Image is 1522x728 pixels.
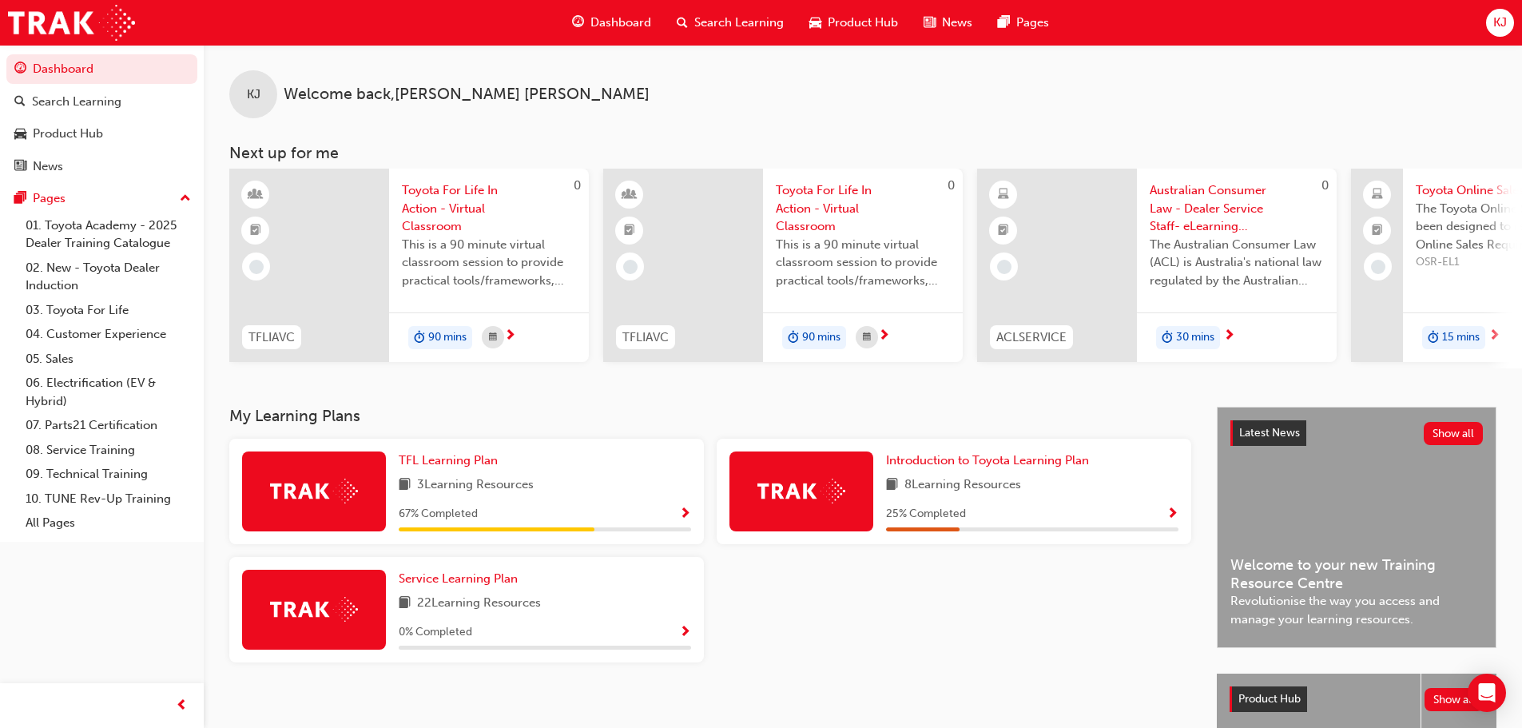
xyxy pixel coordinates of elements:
[6,54,197,84] a: Dashboard
[797,6,911,39] a: car-iconProduct Hub
[1424,422,1484,445] button: Show all
[250,185,261,205] span: learningResourceType_INSTRUCTOR_LED-icon
[623,260,638,274] span: learningRecordVerb_NONE-icon
[1230,556,1483,592] span: Welcome to your new Training Resource Centre
[997,260,1011,274] span: learningRecordVerb_NONE-icon
[270,597,358,622] img: Trak
[19,298,197,323] a: 03. Toyota For Life
[624,185,635,205] span: learningResourceType_INSTRUCTOR_LED-icon
[417,475,534,495] span: 3 Learning Resources
[679,507,691,522] span: Show Progress
[1230,592,1483,628] span: Revolutionise the way you access and manage your learning resources.
[1162,328,1173,348] span: duration-icon
[14,95,26,109] span: search-icon
[904,475,1021,495] span: 8 Learning Resources
[679,623,691,642] button: Show Progress
[1238,692,1301,706] span: Product Hub
[229,169,589,362] a: 0TFLIAVCToyota For Life In Action - Virtual ClassroomThis is a 90 minute virtual classroom sessio...
[204,144,1522,162] h3: Next up for me
[6,51,197,184] button: DashboardSearch LearningProduct HubNews
[1223,329,1235,344] span: next-icon
[886,505,966,523] span: 25 % Completed
[6,184,197,213] button: Pages
[504,329,516,344] span: next-icon
[802,328,840,347] span: 90 mins
[399,452,504,470] a: TFL Learning Plan
[399,571,518,586] span: Service Learning Plan
[1488,329,1500,344] span: next-icon
[8,5,135,41] img: Trak
[1372,221,1383,241] span: booktick-icon
[1217,407,1496,648] a: Latest NewsShow allWelcome to your new Training Resource CentreRevolutionise the way you access a...
[32,93,121,111] div: Search Learning
[998,13,1010,33] span: pages-icon
[284,86,650,104] span: Welcome back , [PERSON_NAME] [PERSON_NAME]
[14,192,26,206] span: pages-icon
[1016,14,1049,32] span: Pages
[417,594,541,614] span: 22 Learning Resources
[998,221,1009,241] span: booktick-icon
[1371,260,1385,274] span: learningRecordVerb_NONE-icon
[776,236,950,290] span: This is a 90 minute virtual classroom session to provide practical tools/frameworks, behaviours a...
[1372,185,1383,205] span: laptop-icon
[942,14,972,32] span: News
[1493,14,1507,32] span: KJ
[559,6,664,39] a: guage-iconDashboard
[1468,674,1506,712] div: Open Intercom Messenger
[1230,686,1484,712] a: Product HubShow all
[677,13,688,33] span: search-icon
[996,328,1067,347] span: ACLSERVICE
[180,189,191,209] span: up-icon
[985,6,1062,39] a: pages-iconPages
[399,475,411,495] span: book-icon
[250,221,261,241] span: booktick-icon
[694,14,784,32] span: Search Learning
[1166,504,1178,524] button: Show Progress
[33,157,63,176] div: News
[14,127,26,141] span: car-icon
[19,371,197,413] a: 06. Electrification (EV & Hybrid)
[590,14,651,32] span: Dashboard
[1150,181,1324,236] span: Australian Consumer Law - Dealer Service Staff- eLearning Module
[19,462,197,487] a: 09. Technical Training
[788,328,799,348] span: duration-icon
[1442,328,1480,347] span: 15 mins
[33,125,103,143] div: Product Hub
[828,14,898,32] span: Product Hub
[19,256,197,298] a: 02. New - Toyota Dealer Induction
[863,328,871,348] span: calendar-icon
[1428,328,1439,348] span: duration-icon
[399,594,411,614] span: book-icon
[402,181,576,236] span: Toyota For Life In Action - Virtual Classroom
[19,413,197,438] a: 07. Parts21 Certification
[399,505,478,523] span: 67 % Completed
[572,13,584,33] span: guage-icon
[19,438,197,463] a: 08. Service Training
[399,623,472,642] span: 0 % Completed
[414,328,425,348] span: duration-icon
[757,479,845,503] img: Trak
[1166,507,1178,522] span: Show Progress
[664,6,797,39] a: search-iconSearch Learning
[247,86,260,104] span: KJ
[14,160,26,174] span: news-icon
[229,407,1191,425] h3: My Learning Plans
[402,236,576,290] span: This is a 90 minute virtual classroom session to provide practical tools/frameworks, behaviours a...
[977,169,1337,362] a: 0ACLSERVICEAustralian Consumer Law - Dealer Service Staff- eLearning ModuleThe Australian Consume...
[886,452,1095,470] a: Introduction to Toyota Learning Plan
[998,185,1009,205] span: learningResourceType_ELEARNING-icon
[1486,9,1514,37] button: KJ
[776,181,950,236] span: Toyota For Life In Action - Virtual Classroom
[1425,688,1484,711] button: Show all
[574,178,581,193] span: 0
[878,329,890,344] span: next-icon
[19,213,197,256] a: 01. Toyota Academy - 2025 Dealer Training Catalogue
[399,453,498,467] span: TFL Learning Plan
[924,13,936,33] span: news-icon
[19,347,197,372] a: 05. Sales
[948,178,955,193] span: 0
[489,328,497,348] span: calendar-icon
[33,189,66,208] div: Pages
